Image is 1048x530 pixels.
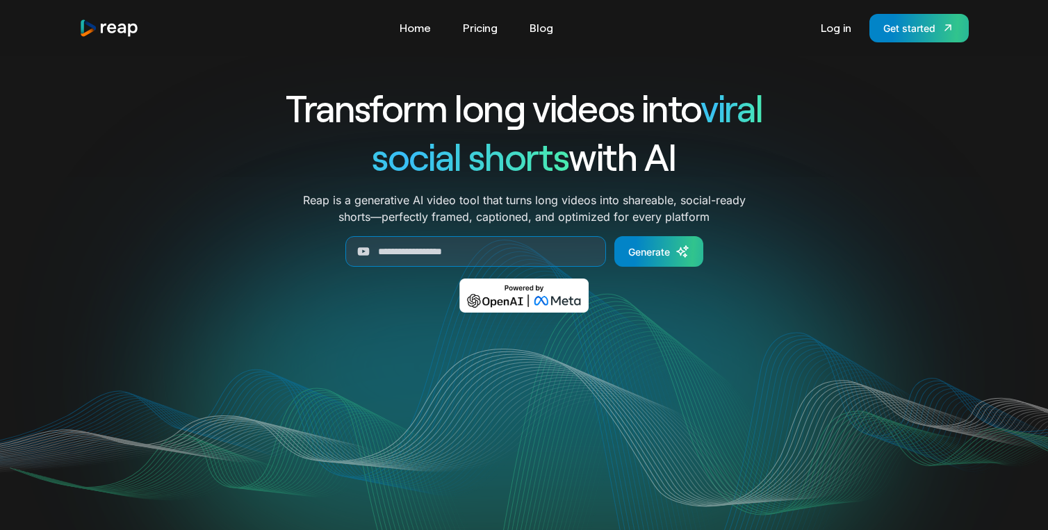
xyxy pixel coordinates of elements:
div: Generate [628,245,670,259]
a: Pricing [456,17,505,39]
form: Generate Form [235,236,813,267]
h1: Transform long videos into [235,83,813,132]
a: Blog [523,17,560,39]
a: Generate [614,236,703,267]
h1: with AI [235,132,813,181]
a: Log in [814,17,858,39]
p: Reap is a generative AI video tool that turns long videos into shareable, social-ready shorts—per... [303,192,746,225]
a: Get started [869,14,969,42]
span: social shorts [372,133,568,179]
div: Get started [883,21,935,35]
img: Powered by OpenAI & Meta [459,279,589,313]
a: Home [393,17,438,39]
span: viral [701,85,762,130]
a: home [79,19,139,38]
